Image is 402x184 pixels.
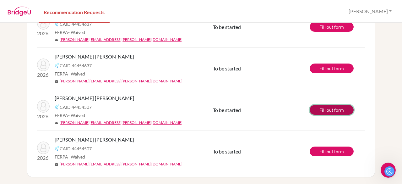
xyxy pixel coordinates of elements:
[37,154,50,162] p: 2026
[39,1,110,23] a: Recommendation Requests
[213,65,241,71] span: To be started
[55,153,85,160] span: FERPA
[60,145,92,152] span: CAID 44454507
[60,37,182,42] a: [PERSON_NAME][EMAIL_ADDRESS][PERSON_NAME][DOMAIN_NAME]
[213,148,241,154] span: To be started
[346,5,394,17] button: [PERSON_NAME]
[37,17,50,30] img: GOMEZ CABAL, VALERIA
[55,21,60,26] img: Common App logo
[68,30,85,35] span: - Waived
[55,104,60,109] img: Common App logo
[68,113,85,118] span: - Waived
[55,29,85,36] span: FERPA
[55,112,85,119] span: FERPA
[213,24,241,30] span: To be started
[37,113,50,120] p: 2026
[310,105,354,115] a: Fill out form
[8,7,31,16] img: BridgeU logo
[55,163,58,166] span: mail
[55,121,58,125] span: mail
[37,30,50,37] p: 2026
[60,104,92,110] span: CAID 44454507
[55,80,58,83] span: mail
[60,161,182,167] a: [PERSON_NAME][EMAIL_ADDRESS][PERSON_NAME][DOMAIN_NAME]
[55,63,60,68] img: Common App logo
[55,53,134,60] span: [PERSON_NAME] [PERSON_NAME]
[55,136,134,143] span: [PERSON_NAME] [PERSON_NAME]
[55,146,60,151] img: Common App logo
[37,142,50,154] img: SOTO BUSI, VALERIA
[37,100,50,113] img: SOTO BUSI, VALERIA
[60,120,182,125] a: [PERSON_NAME][EMAIL_ADDRESS][PERSON_NAME][DOMAIN_NAME]
[60,21,92,27] span: CAID 44454637
[37,59,50,71] img: GOMEZ CABAL, VALERIA
[68,71,85,76] span: - Waived
[55,38,58,42] span: mail
[55,94,134,102] span: [PERSON_NAME] [PERSON_NAME]
[37,71,50,79] p: 2026
[60,62,92,69] span: CAID 44454637
[381,163,396,178] iframe: Intercom live chat
[60,78,182,84] a: [PERSON_NAME][EMAIL_ADDRESS][PERSON_NAME][DOMAIN_NAME]
[310,147,354,156] a: Fill out form
[55,70,85,77] span: FERPA
[310,22,354,32] a: Fill out form
[310,64,354,73] a: Fill out form
[213,107,241,113] span: To be started
[68,154,85,159] span: - Waived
